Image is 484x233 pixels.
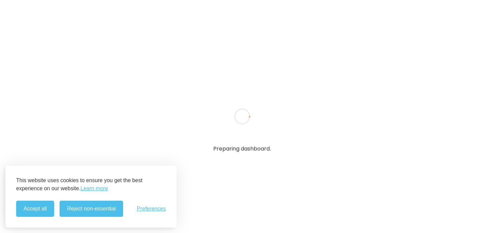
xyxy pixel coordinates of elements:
[60,201,123,217] button: Reject non-essential
[16,176,166,193] p: This website uses cookies to ensure you get the best experience on our website.
[208,139,276,158] div: Preparing dashboard.
[137,206,166,212] button: Toggle preferences
[80,185,108,193] a: Learn more
[137,206,166,212] span: Preferences
[16,201,54,217] button: Accept all cookies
